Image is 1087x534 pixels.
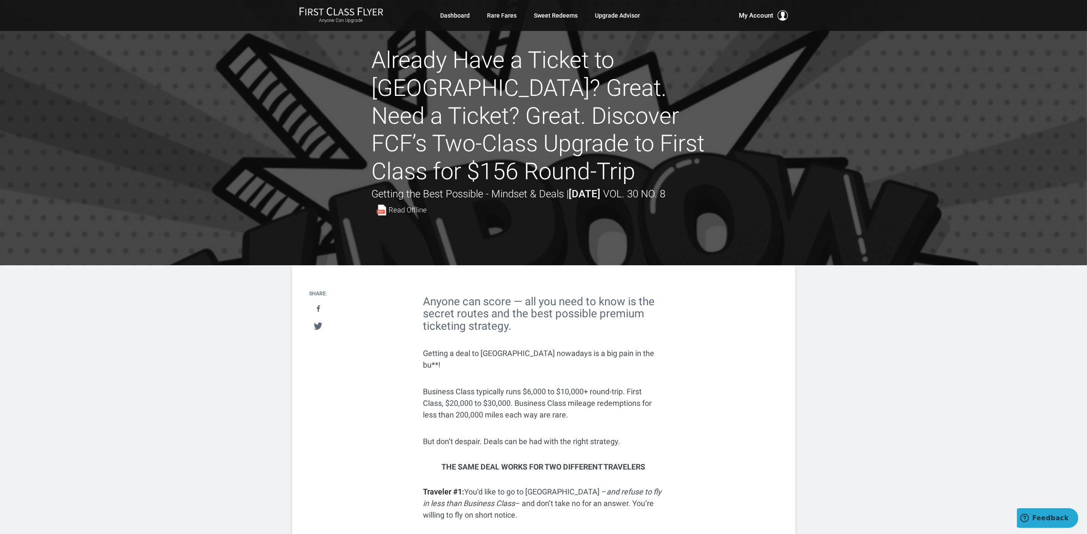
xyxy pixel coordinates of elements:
h4: Share: [309,291,328,297]
div: Getting the Best Possible - Mindset & Deals | [372,186,716,219]
a: Tweet [309,318,327,334]
iframe: Opens a widget where you can find more information [1017,508,1078,530]
p: Getting a deal to [GEOGRAPHIC_DATA] nowadays is a big pain in the bu**! [423,347,664,371]
p: But don’t despair. Deals can be had with the right strategy. [423,436,664,447]
a: Read Offline [376,205,427,215]
h1: Already Have a Ticket to [GEOGRAPHIC_DATA]? Great. Need a Ticket? Great. Discover FCF’s Two-Class... [372,46,716,186]
strong: Traveler #1: [423,487,465,496]
h3: The Same Deal Works for Two Different Travelers [423,463,664,471]
h2: Anyone can score — all you need to know is the secret routes and the best possible premium ticket... [423,295,664,332]
em: and refuse to fly in less than Business Class [423,487,662,508]
p: Business Class typically runs $6,000 to $10,000+ round-trip. First Class, $20,000 to $30,000. Bus... [423,386,664,420]
img: First Class Flyer [299,7,383,16]
img: pdf-file.svg [376,205,387,215]
a: Sweet Redeems [534,8,578,23]
span: My Account [739,10,774,21]
span: Read Offline [389,206,427,214]
span: Vol. 30 No. 8 [603,188,666,200]
a: Share [309,301,327,317]
p: You’d like to go to [GEOGRAPHIC_DATA] – – and don’t take no for an answer. You’re willing to fly ... [423,486,664,521]
small: Anyone Can Upgrade [299,18,383,24]
a: Dashboard [441,8,470,23]
strong: [DATE] [569,188,601,200]
a: First Class FlyerAnyone Can Upgrade [299,7,383,24]
a: Rare Fares [487,8,517,23]
button: My Account [739,10,788,21]
a: Upgrade Advisor [595,8,640,23]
